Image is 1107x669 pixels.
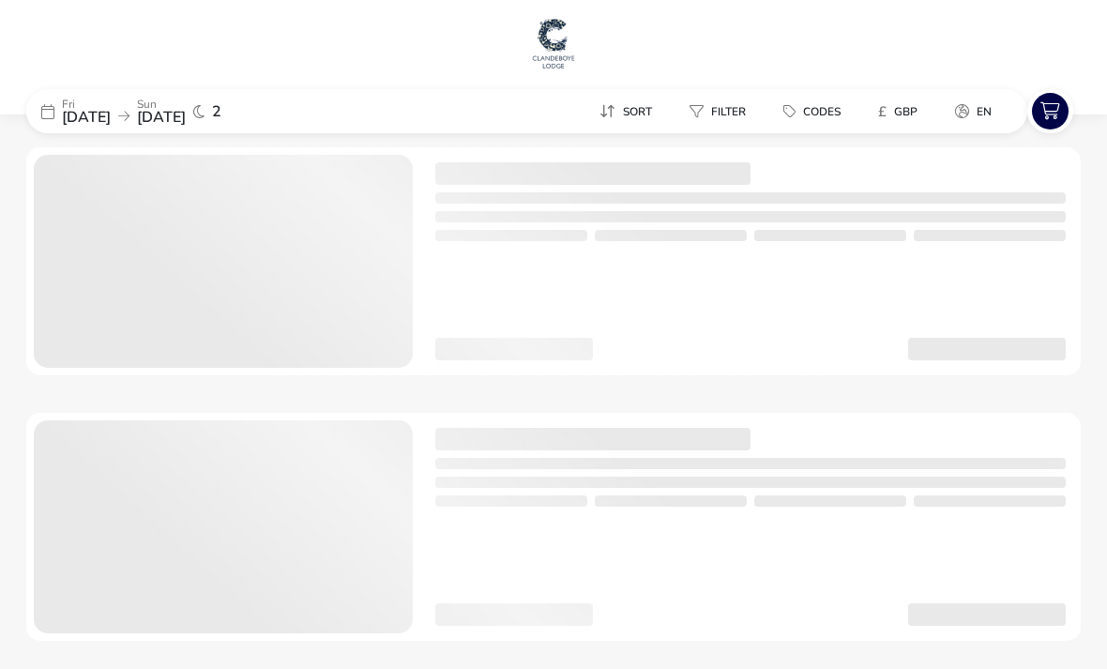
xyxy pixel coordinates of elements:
button: Filter [675,98,761,125]
naf-pibe-menu-bar-item: Codes [768,98,863,125]
button: Codes [768,98,856,125]
p: Sun [137,99,186,110]
button: Sort [584,98,667,125]
img: Main Website [530,15,577,71]
naf-pibe-menu-bar-item: £GBP [863,98,940,125]
button: en [940,98,1007,125]
span: en [977,104,992,119]
div: Fri[DATE]Sun[DATE]2 [26,89,308,133]
span: GBP [894,104,917,119]
naf-pibe-menu-bar-item: Sort [584,98,675,125]
p: Fri [62,99,111,110]
span: [DATE] [137,107,186,128]
span: [DATE] [62,107,111,128]
span: Filter [711,104,746,119]
naf-pibe-menu-bar-item: Filter [675,98,768,125]
button: £GBP [863,98,933,125]
span: Codes [803,104,841,119]
span: 2 [212,104,221,119]
span: Sort [623,104,652,119]
naf-pibe-menu-bar-item: en [940,98,1014,125]
i: £ [878,102,887,121]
